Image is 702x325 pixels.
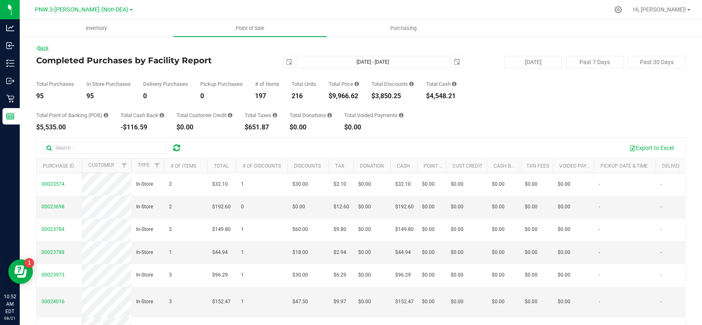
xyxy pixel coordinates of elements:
[633,6,686,13] span: Hi, [PERSON_NAME]!
[558,249,570,256] span: $0.00
[599,180,600,188] span: -
[452,163,482,169] a: Cust Credit
[660,249,662,256] span: -
[169,226,172,233] span: 2
[492,203,505,211] span: $0.00
[395,249,411,256] span: $44.94
[599,271,600,279] span: -
[212,203,231,211] span: $192.60
[212,226,231,233] span: $149.80
[395,203,414,211] span: $192.60
[329,93,359,99] div: $9,966.62
[451,56,463,68] span: select
[36,45,49,51] a: Back
[214,163,229,169] a: Total
[334,203,349,211] span: $12.60
[292,180,308,188] span: $30.00
[143,81,188,87] div: Delivery Purchases
[36,93,74,99] div: 95
[24,258,34,268] iframe: Resource center unread badge
[292,271,308,279] span: $30.00
[292,298,308,306] span: $47.50
[176,113,232,118] div: Total Customer Credit
[151,159,164,173] a: Filter
[492,226,505,233] span: $0.00
[42,272,65,278] span: 00023973
[35,6,129,13] span: PNW.3-[PERSON_NAME] (Non-DEA)
[75,25,118,32] span: Inventory
[169,203,172,211] span: 2
[660,298,662,306] span: -
[169,249,172,256] span: 1
[526,163,549,169] a: Txn Fees
[327,113,332,118] i: Sum of all round-up-to-next-dollar total price adjustments for all purchases in the date range.
[660,271,662,279] span: -
[335,163,345,169] a: Tax
[138,162,150,168] a: Type
[599,298,600,306] span: -
[36,81,74,87] div: Total Purchases
[6,59,14,67] inline-svg: Inventory
[426,81,456,87] div: Total Cash
[624,141,679,155] button: Export to Excel
[424,163,482,169] a: Point of Banking (POB)
[600,163,648,169] a: Pickup Date & Time
[255,81,279,87] div: # of Items
[451,226,463,233] span: $0.00
[358,271,371,279] span: $0.00
[492,271,505,279] span: $0.00
[118,159,131,173] a: Filter
[451,271,463,279] span: $0.00
[525,180,538,188] span: $0.00
[88,162,114,168] a: Customer
[558,271,570,279] span: $0.00
[245,113,277,118] div: Total Taxes
[397,163,410,169] a: Cash
[525,203,538,211] span: $0.00
[6,95,14,103] inline-svg: Retail
[599,203,600,211] span: -
[354,81,359,87] i: Sum of the total prices of all purchases in the date range.
[212,249,228,256] span: $44.94
[245,124,277,131] div: $651.87
[6,77,14,85] inline-svg: Outbound
[558,226,570,233] span: $0.00
[660,226,662,233] span: -
[212,180,228,188] span: $32.10
[525,271,538,279] span: $0.00
[334,271,346,279] span: $6.29
[160,113,164,118] i: Sum of the cash-back amounts from rounded-up electronic payments for all purchases in the date ra...
[395,271,411,279] span: $96.29
[120,113,164,118] div: Total Cash Back
[379,25,428,32] span: Purchasing
[360,163,384,169] a: Donation
[20,20,173,37] a: Inventory
[422,249,435,256] span: $0.00
[660,180,662,188] span: -
[171,163,196,169] a: # of Items
[104,113,108,118] i: Sum of the successful, non-voided point-of-banking payment transactions, both via payment termina...
[290,113,332,118] div: Total Donations
[43,163,74,169] a: Purchase ID
[334,226,346,233] span: $9.80
[422,298,435,306] span: $0.00
[451,180,463,188] span: $0.00
[559,163,600,169] a: Voided Payment
[228,113,232,118] i: Sum of the successful, non-voided payments using account credit for all purchases in the date range.
[358,203,371,211] span: $0.00
[599,226,600,233] span: -
[525,226,538,233] span: $0.00
[200,81,243,87] div: Pickup Purchases
[395,180,411,188] span: $32.10
[344,113,403,118] div: Total Voided Payments
[344,124,403,131] div: $0.00
[169,180,172,188] span: 2
[613,6,623,14] div: Manage settings
[176,124,232,131] div: $0.00
[292,93,316,99] div: 216
[173,20,327,37] a: Point of Sale
[599,249,600,256] span: -
[294,163,321,169] a: Discounts
[120,124,164,131] div: -$116.59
